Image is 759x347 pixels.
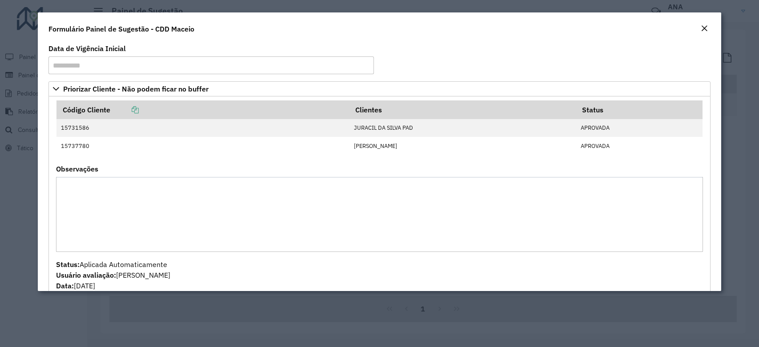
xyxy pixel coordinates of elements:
td: APROVADA [576,137,703,155]
a: Priorizar Cliente - Não podem ficar no buffer [48,81,710,96]
strong: Usuário avaliação: [56,271,116,279]
td: 15737780 [56,137,349,155]
strong: Status: [56,260,80,269]
th: Código Cliente [56,100,349,119]
td: 15731586 [56,119,349,137]
td: [PERSON_NAME] [349,137,576,155]
th: Status [576,100,703,119]
td: APROVADA [576,119,703,137]
a: Copiar [110,105,139,114]
h4: Formulário Painel de Sugestão - CDD Maceio [48,24,194,34]
em: Fechar [701,25,708,32]
strong: Data: [56,281,74,290]
div: Priorizar Cliente - Não podem ficar no buffer [48,96,710,295]
td: JURACIL DA SILVA PAD [349,119,576,137]
th: Clientes [349,100,576,119]
label: Observações [56,164,98,174]
span: Aplicada Automaticamente [PERSON_NAME] [DATE] [56,260,170,290]
button: Close [698,23,711,35]
label: Data de Vigência Inicial [48,43,126,54]
span: Priorizar Cliente - Não podem ficar no buffer [63,85,209,92]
